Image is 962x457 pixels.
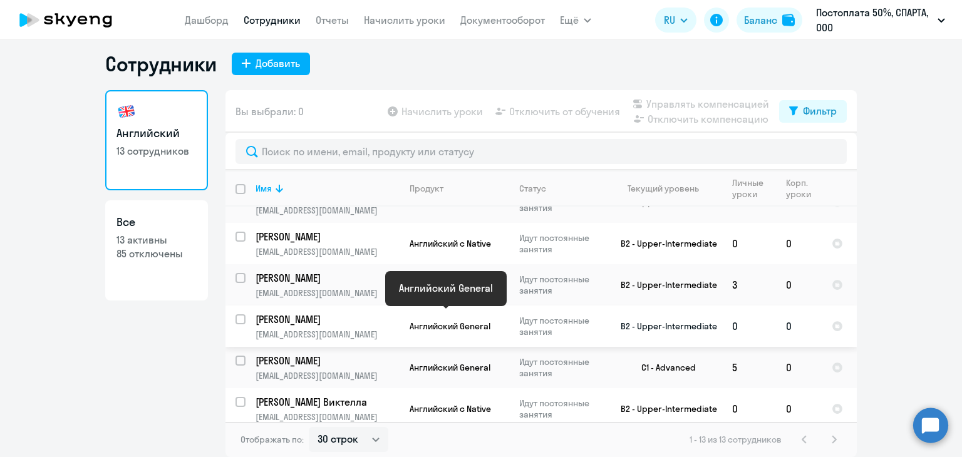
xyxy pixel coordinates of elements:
[616,183,721,194] div: Текущий уровень
[722,306,776,347] td: 0
[256,56,300,71] div: Добавить
[410,321,490,332] span: Английский General
[606,306,722,347] td: B2 - Upper-Intermediate
[732,177,775,200] div: Личные уроки
[235,104,304,119] span: Вы выбрали: 0
[776,388,822,429] td: 0
[256,271,399,285] a: [PERSON_NAME]
[690,434,782,445] span: 1 - 13 из 13 сотрудников
[105,200,208,300] a: Все13 активны85 отключены
[256,312,397,326] p: [PERSON_NAME]
[410,362,490,373] span: Английский General
[410,238,491,249] span: Английский с Native
[782,14,795,26] img: balance
[737,8,802,33] button: Балансbalance
[722,347,776,388] td: 5
[105,90,208,190] a: Английский13 сотрудников
[776,306,822,347] td: 0
[316,14,349,26] a: Отчеты
[606,347,722,388] td: C1 - Advanced
[606,223,722,264] td: B2 - Upper-Intermediate
[519,183,546,194] div: Статус
[232,53,310,75] button: Добавить
[256,183,272,194] div: Имя
[810,5,951,35] button: Постоплата 50%, СПАРТА, ООО
[722,264,776,306] td: 3
[560,13,579,28] span: Ещё
[116,125,197,141] h3: Английский
[256,312,399,326] a: [PERSON_NAME]
[519,398,605,420] p: Идут постоянные занятия
[256,329,399,340] p: [EMAIL_ADDRESS][DOMAIN_NAME]
[116,247,197,260] p: 85 отключены
[519,315,605,337] p: Идут постоянные занятия
[399,280,493,295] div: Английский General
[803,103,837,118] div: Фильтр
[235,139,847,164] input: Поиск по имени, email, продукту или статусу
[776,264,822,306] td: 0
[628,183,699,194] div: Текущий уровень
[519,183,605,194] div: Статус
[786,177,813,200] div: Корп. уроки
[664,13,675,28] span: RU
[256,370,399,381] p: [EMAIL_ADDRESS][DOMAIN_NAME]
[776,223,822,264] td: 0
[786,177,821,200] div: Корп. уроки
[256,271,397,285] p: [PERSON_NAME]
[256,205,399,216] p: [EMAIL_ADDRESS][DOMAIN_NAME]
[519,232,605,255] p: Идут постоянные занятия
[116,101,137,121] img: english
[185,14,229,26] a: Дашборд
[410,403,491,414] span: Английский с Native
[256,395,397,409] p: [PERSON_NAME] Виктелла
[256,354,397,367] p: [PERSON_NAME]
[256,183,399,194] div: Имя
[116,233,197,247] p: 13 активны
[256,287,399,299] p: [EMAIL_ADDRESS][DOMAIN_NAME]
[560,8,591,33] button: Ещё
[244,14,301,26] a: Сотрудники
[116,144,197,158] p: 13 сотрудников
[256,354,399,367] a: [PERSON_NAME]
[722,388,776,429] td: 0
[256,230,399,244] a: [PERSON_NAME]
[744,13,777,28] div: Баланс
[256,230,397,244] p: [PERSON_NAME]
[519,274,605,296] p: Идут постоянные занятия
[776,347,822,388] td: 0
[256,395,399,409] a: [PERSON_NAME] Виктелла
[732,177,767,200] div: Личные уроки
[410,183,509,194] div: Продукт
[655,8,696,33] button: RU
[256,246,399,257] p: [EMAIL_ADDRESS][DOMAIN_NAME]
[606,388,722,429] td: B2 - Upper-Intermediate
[779,100,847,123] button: Фильтр
[519,356,605,379] p: Идут постоянные занятия
[410,183,443,194] div: Продукт
[116,214,197,230] h3: Все
[460,14,545,26] a: Документооборот
[240,434,304,445] span: Отображать по:
[256,411,399,423] p: [EMAIL_ADDRESS][DOMAIN_NAME]
[105,51,217,76] h1: Сотрудники
[816,5,933,35] p: Постоплата 50%, СПАРТА, ООО
[606,264,722,306] td: B2 - Upper-Intermediate
[722,223,776,264] td: 0
[364,14,445,26] a: Начислить уроки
